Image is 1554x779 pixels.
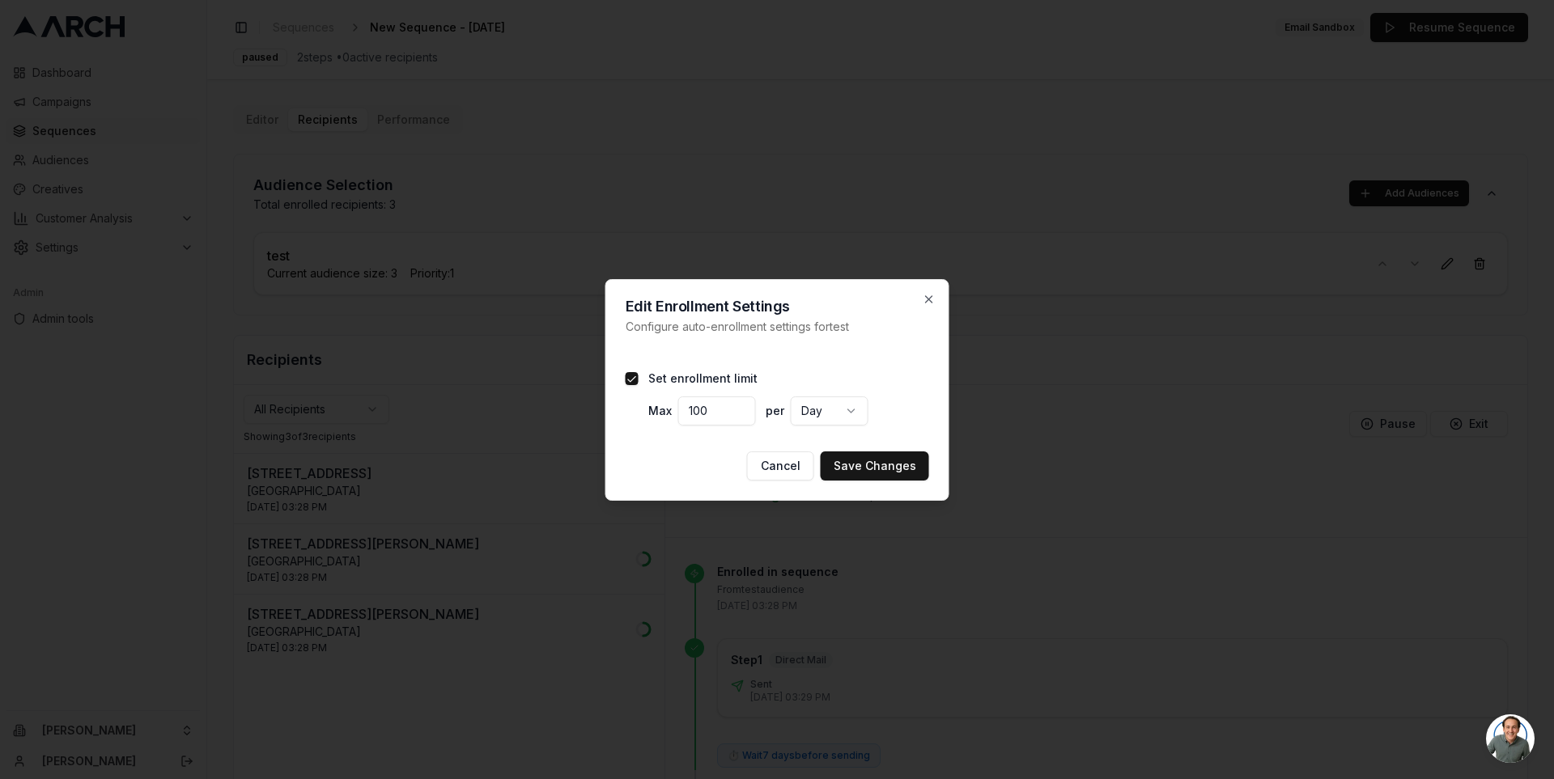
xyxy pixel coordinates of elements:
label: per [766,403,784,419]
button: Save Changes [821,451,929,481]
p: Configure auto-enrollment settings for test [626,319,929,335]
label: Set enrollment limit [648,370,758,387]
label: Max [648,403,672,419]
h2: Edit Enrollment Settings [626,299,929,314]
button: Cancel [747,451,814,481]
